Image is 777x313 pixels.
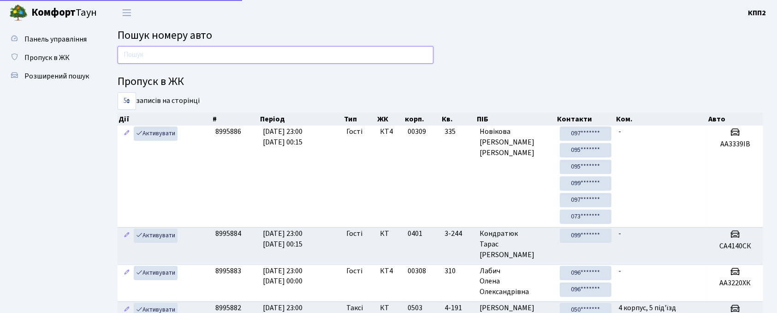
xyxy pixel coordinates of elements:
[711,140,759,149] h5: АА3339ІВ
[118,92,200,110] label: записів на сторінці
[24,53,70,63] span: Пропуск в ЖК
[134,266,178,280] a: Активувати
[711,242,759,251] h5: СА4140СК
[376,113,404,126] th: ЖК
[134,126,178,141] a: Активувати
[480,229,553,260] span: Кондратюк Тарас [PERSON_NAME]
[445,266,472,277] span: 310
[263,266,302,287] span: [DATE] 23:00 [DATE] 00:00
[24,34,87,44] span: Панель управління
[121,126,132,141] a: Редагувати
[5,48,97,67] a: Пропуск в ЖК
[121,229,132,243] a: Редагувати
[711,279,759,288] h5: АА3220ХК
[347,229,363,239] span: Гості
[215,126,241,137] span: 8995886
[118,92,136,110] select: записів на сторінці
[619,266,622,276] span: -
[121,266,132,280] a: Редагувати
[557,113,615,126] th: Контакти
[480,126,553,158] span: Новікова [PERSON_NAME] [PERSON_NAME]
[5,67,97,85] a: Розширений пошук
[31,5,97,21] span: Таун
[215,229,241,239] span: 8995884
[24,71,89,81] span: Розширений пошук
[31,5,76,20] b: Комфорт
[619,229,622,239] span: -
[263,229,302,249] span: [DATE] 23:00 [DATE] 00:15
[263,126,302,147] span: [DATE] 23:00 [DATE] 00:15
[118,27,212,43] span: Пошук номеру авто
[707,113,763,126] th: Авто
[480,266,553,298] span: Лабич Олена Олександрівна
[347,266,363,277] span: Гості
[615,113,707,126] th: Ком.
[134,229,178,243] a: Активувати
[347,126,363,137] span: Гості
[441,113,476,126] th: Кв.
[748,8,766,18] b: КПП2
[408,266,426,276] span: 00308
[259,113,343,126] th: Період
[5,30,97,48] a: Панель управління
[380,126,400,137] span: КТ4
[343,113,376,126] th: Тип
[408,229,422,239] span: 0401
[404,113,441,126] th: корп.
[380,266,400,277] span: КТ4
[408,303,422,313] span: 0503
[212,113,259,126] th: #
[9,4,28,22] img: logo.png
[748,7,766,18] a: КПП2
[380,229,400,239] span: КТ
[115,5,138,20] button: Переключити навігацію
[118,46,433,64] input: Пошук
[445,126,472,137] span: 335
[619,126,622,137] span: -
[215,303,241,313] span: 8995882
[118,75,763,89] h4: Пропуск в ЖК
[408,126,426,137] span: 00309
[619,303,676,313] span: 4 корпус, 5 під'їзд
[215,266,241,276] span: 8995883
[118,113,212,126] th: Дії
[476,113,557,126] th: ПІБ
[445,229,472,239] span: 3-244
